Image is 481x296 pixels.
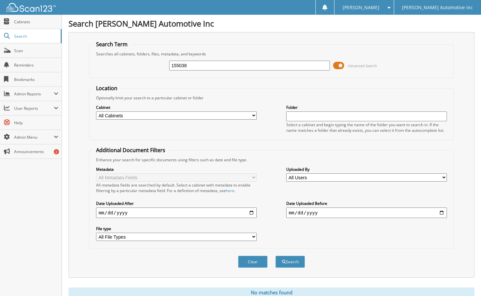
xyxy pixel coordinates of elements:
[96,201,257,206] label: Date Uploaded After
[93,157,450,163] div: Enhance your search for specific documents using filters such as date and file type.
[14,77,58,82] span: Bookmarks
[275,256,305,268] button: Search
[226,188,234,193] a: here
[14,19,58,25] span: Cabinets
[286,201,447,206] label: Date Uploaded Before
[286,122,447,133] div: Select a cabinet and begin typing the name of the folder you want to search in. If the name match...
[93,41,131,48] legend: Search Term
[96,167,257,172] label: Metadata
[14,134,54,140] span: Admin Menu
[69,18,474,29] h1: Search [PERSON_NAME] Automotive Inc
[96,182,257,193] div: All metadata fields are searched by default. Select a cabinet with metadata to enable filtering b...
[286,105,447,110] label: Folder
[348,63,377,68] span: Advanced Search
[93,95,450,101] div: Optionally limit your search to a particular cabinet or folder
[286,167,447,172] label: Uploaded By
[14,33,57,39] span: Search
[93,147,169,154] legend: Additional Document Filters
[14,62,58,68] span: Reminders
[343,6,379,10] span: [PERSON_NAME]
[93,85,121,92] legend: Location
[93,51,450,57] div: Searches all cabinets, folders, files, metadata, and keywords
[14,91,54,97] span: Admin Reports
[286,207,447,218] input: end
[402,6,473,10] span: [PERSON_NAME] Automotive Inc
[96,226,257,231] label: File type
[238,256,268,268] button: Clear
[14,120,58,126] span: Help
[54,149,59,154] div: 2
[14,149,58,154] span: Announcements
[7,3,56,12] img: scan123-logo-white.svg
[96,105,257,110] label: Cabinet
[14,48,58,53] span: Scan
[14,106,54,111] span: User Reports
[96,207,257,218] input: start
